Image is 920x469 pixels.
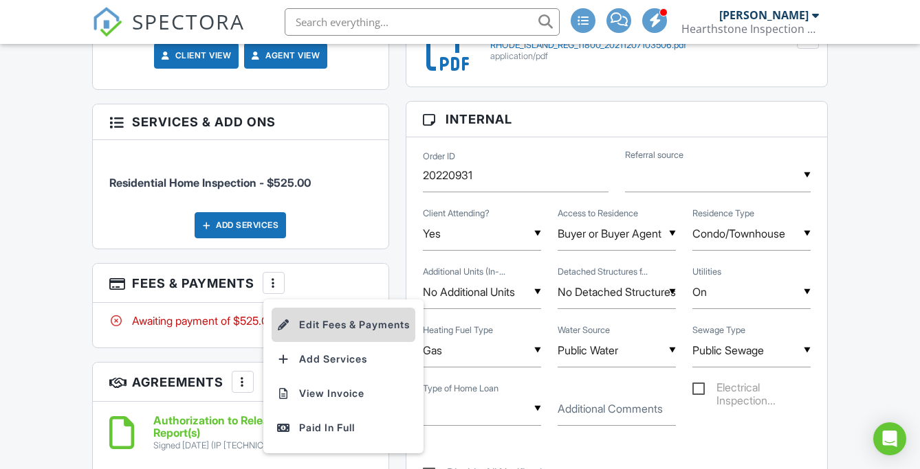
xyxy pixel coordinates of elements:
[719,8,809,22] div: [PERSON_NAME]
[195,212,286,238] div: Add Services
[423,266,505,278] label: Additional Units (In-law or Multifamily Units)
[92,19,245,47] a: SPECTORA
[153,440,351,451] div: Signed [DATE] (IP [TECHNICAL_ID])
[249,49,320,62] a: Agent View
[558,207,638,220] label: Access to Residence
[153,415,351,451] a: Authorization to Release Inspection Report(s) Signed [DATE] (IP [TECHNICAL_ID])
[625,149,683,161] label: Referral source
[873,422,906,455] div: Open Intercom Messenger
[692,207,754,220] label: Residence Type
[406,102,827,137] h3: Internal
[93,104,388,140] h3: Services & Add ons
[423,324,493,336] label: Heating Fuel Type
[558,392,676,426] input: Additional Comments
[681,22,819,36] div: Hearthstone Inspection Services, Inc.
[692,324,745,336] label: Sewage Type
[109,313,372,328] div: Awaiting payment of $525.00.
[490,40,811,51] div: RHODE_ISLAND_REG_11800_20211207103506.pdf
[93,264,388,303] h3: Fees & Payments
[153,415,351,439] h6: Authorization to Release Inspection Report(s)
[558,324,610,336] label: Water Source
[558,266,648,278] label: Detached Structures for Inspection (Separate from Primary Residence)
[558,401,663,416] label: Additional Comments
[109,150,372,201] li: Service: Residential Home Inspection
[93,363,388,402] h3: Agreements
[692,381,811,398] label: Electrical Inspection by Licensed Electrician
[423,382,499,395] label: Type of Home Loan
[490,27,811,62] a: [US_STATE] Home Inspection Standards of Practice RHODE_ISLAND_REG_11800_20211207103506.pdf applic...
[490,51,811,62] div: application/pdf
[285,8,560,36] input: Search everything...
[109,176,311,190] span: Residential Home Inspection - $525.00
[423,207,490,220] label: Client Attending?
[92,7,122,37] img: The Best Home Inspection Software - Spectora
[159,49,232,62] a: Client View
[692,266,721,278] label: Utilities
[132,7,245,36] span: SPECTORA
[423,150,455,162] label: Order ID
